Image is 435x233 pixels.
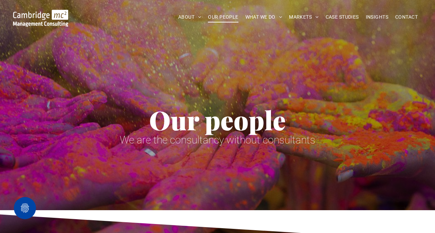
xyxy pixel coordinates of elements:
a: WHAT WE DO [242,12,286,22]
a: INSIGHTS [362,12,392,22]
a: OUR PEOPLE [205,12,242,22]
img: Go to Homepage [13,10,69,27]
a: Your Business Transformed | Cambridge Management Consulting [13,11,69,18]
span: Our people [149,102,286,137]
a: ABOUT [175,12,205,22]
a: CONTACT [392,12,421,22]
span: We are the consultancy without consultants [120,134,315,146]
a: CASE STUDIES [322,12,362,22]
a: MARKETS [286,12,322,22]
